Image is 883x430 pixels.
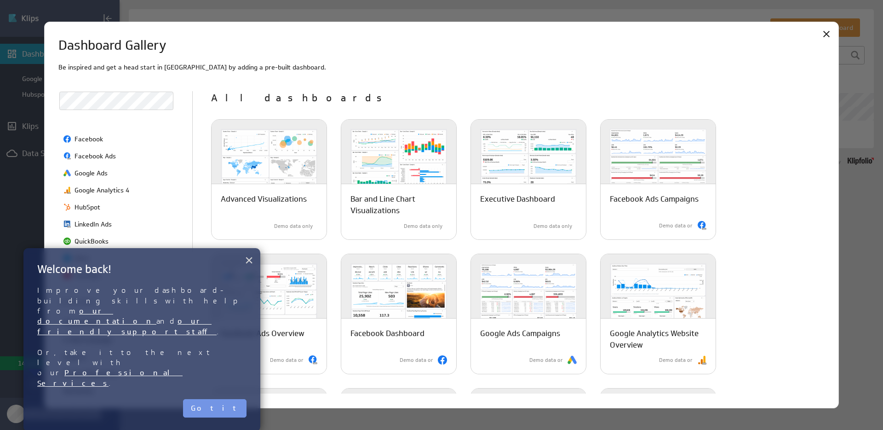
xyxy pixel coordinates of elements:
[533,222,572,230] p: Demo data only
[480,193,555,205] p: Executive Dashboard
[75,169,108,178] p: Google Ads
[245,251,253,269] button: Close
[211,91,824,106] p: All dashboards
[404,222,442,230] p: Demo data only
[63,186,71,194] img: image6502031566950861830.png
[400,356,433,364] p: Demo data or
[58,63,825,72] p: Be inspired and get a head start in [GEOGRAPHIC_DATA] by adding a pre-built dashboard.
[212,120,327,203] img: advanced_visualizations-light-600x400.png
[37,286,248,315] span: Improve your dashboard-building skills with help from
[63,135,71,143] img: image729517258887019810.png
[341,254,456,337] img: facebook_dashboard-light-600x400.png
[75,151,116,161] p: Facebook Ads
[601,254,716,337] img: ga_website_overview-light-600x400.png
[819,26,834,42] div: Close
[75,134,103,144] p: Facebook
[308,355,317,365] img: Facebook Ads
[75,203,100,212] p: HubSpot
[601,120,716,203] img: facebook_ads_campaigns-light-600x400.png
[221,328,304,339] p: Facebook Ads Overview
[63,221,71,228] img: image1858912082062294012.png
[659,222,693,230] p: Demo data or
[471,254,586,337] img: google_ads_performance-light-600x400.png
[37,262,247,276] h2: Welcome back!
[697,355,706,365] img: Google Analytics 4
[63,152,71,160] img: image2754833655435752804.png
[156,317,178,325] span: and
[217,327,224,336] span: .
[183,399,247,418] button: Got it
[697,221,706,230] img: Facebook Ads
[75,220,112,229] p: LinkedIn Ads
[63,203,71,211] img: image4788249492605619304.png
[350,328,424,339] p: Facebook Dashboard
[610,193,699,205] p: Facebook Ads Campaigns
[659,356,693,364] p: Demo data or
[37,307,156,325] a: our documentation
[75,186,129,195] p: Google Analytics 4
[529,356,563,364] p: Demo data or
[438,355,447,365] img: Facebook
[480,328,560,339] p: Google Ads Campaigns
[63,169,71,177] img: image8417636050194330799.png
[58,36,166,55] h1: Dashboard Gallery
[212,254,327,337] img: facebook_ads_dashboard-light-600x400.png
[37,368,183,387] a: Professional Services
[610,328,706,351] p: Google Analytics Website Overview
[37,317,217,336] a: our friendly support staff
[37,348,218,378] span: Or, take it to the next level with our
[350,193,447,216] p: Bar and Line Chart Visualizations
[341,120,456,203] img: bar_line_chart-light-600x400.png
[63,238,71,245] img: image5502353411254158712.png
[274,222,313,230] p: Demo data only
[109,379,116,388] span: .
[75,237,109,246] p: QuickBooks
[568,355,577,365] img: Google Ads
[471,120,586,203] img: executive_dashboard-light-600x400.png
[270,356,304,364] p: Demo data or
[221,193,307,205] p: Advanced Visualizations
